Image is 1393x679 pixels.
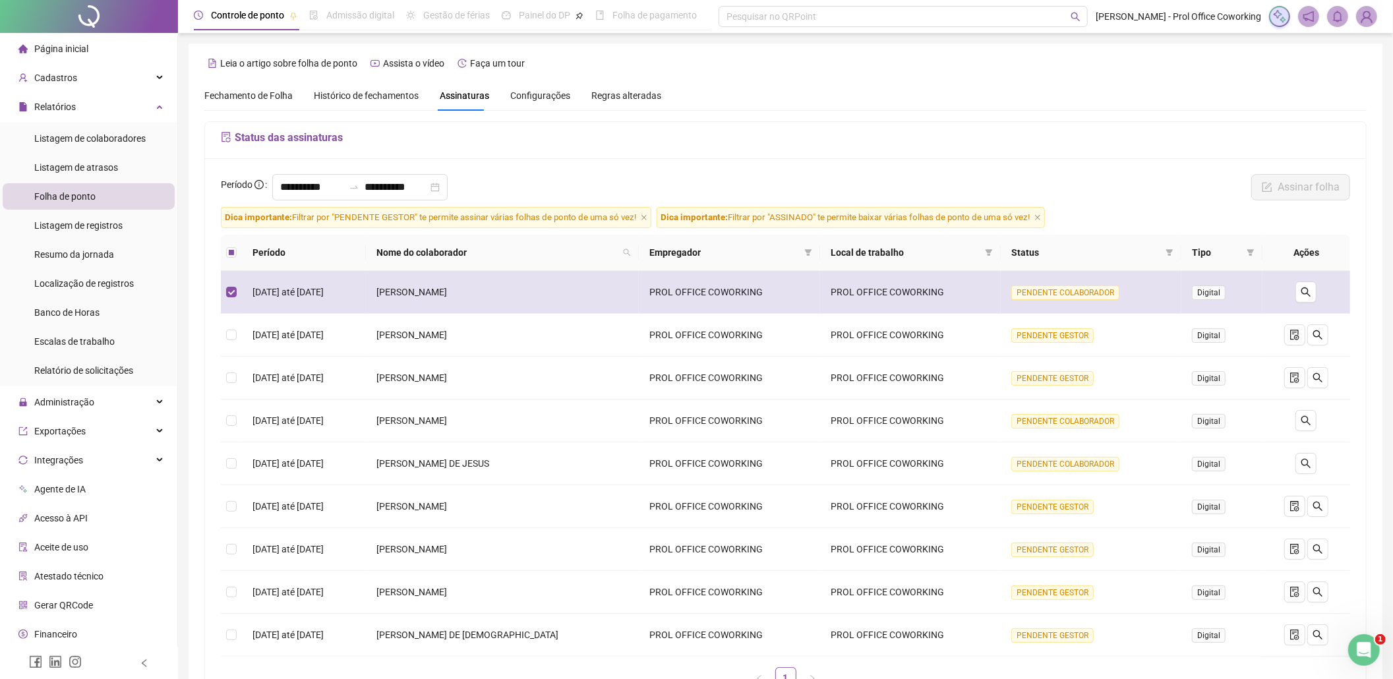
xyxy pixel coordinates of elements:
span: Assista o vídeo [383,58,444,69]
span: file-done [1289,630,1300,640]
span: search [1313,587,1323,597]
span: pushpin [576,12,583,20]
td: [DATE] até [DATE] [242,271,366,314]
span: Exportações [34,426,86,436]
td: PROL OFFICE COWORKING [820,314,1001,357]
span: Digital [1192,543,1226,557]
td: [PERSON_NAME] [366,357,639,399]
span: Banco de Horas [34,307,100,318]
td: [DATE] até [DATE] [242,571,366,614]
span: Painel do DP [519,10,570,20]
span: file-done [1289,587,1300,597]
span: sun [406,11,415,20]
span: search [1301,415,1311,426]
span: clock-circle [194,11,203,20]
span: file-done [1289,330,1300,340]
span: Configurações [510,91,570,100]
span: Gerar QRCode [34,600,93,610]
span: PENDENTE COLABORADOR [1011,457,1119,471]
td: PROL OFFICE COWORKING [820,357,1001,399]
td: PROL OFFICE COWORKING [639,614,819,657]
span: history [458,59,467,68]
span: search [1313,501,1323,512]
span: bell [1332,11,1344,22]
td: [PERSON_NAME] DE JESUS [366,442,639,485]
td: PROL OFFICE COWORKING [820,485,1001,528]
span: search [1313,630,1323,640]
span: PENDENTE GESTOR [1011,585,1094,600]
td: PROL OFFICE COWORKING [639,399,819,442]
td: [PERSON_NAME] [366,399,639,442]
span: file-done [1289,544,1300,554]
span: Digital [1192,414,1226,428]
span: Gestão de férias [423,10,490,20]
span: PENDENTE COLABORADOR [1011,285,1119,300]
span: Relatório de solicitações [34,365,133,376]
span: file-sync [221,132,231,142]
span: Período [221,179,252,190]
td: [PERSON_NAME] [366,528,639,571]
span: Dica importante: [661,212,728,222]
span: instagram [69,655,82,668]
span: Admissão digital [326,10,394,20]
td: [PERSON_NAME] [366,271,639,314]
iframe: Intercom live chat [1348,634,1380,666]
img: 86340 [1357,7,1377,26]
span: Agente de IA [34,484,86,494]
td: PROL OFFICE COWORKING [639,271,819,314]
span: file-text [208,59,217,68]
span: Filtrar por "ASSINADO" te permite baixar várias folhas de ponto de uma só vez! [657,207,1045,228]
span: Folha de ponto [34,191,96,202]
span: pushpin [289,12,297,20]
span: filter [1163,243,1176,262]
span: search [1313,372,1323,383]
span: Integrações [34,455,83,465]
span: PENDENTE GESTOR [1011,543,1094,557]
span: dashboard [502,11,511,20]
span: qrcode [18,601,28,610]
span: Fechamento de Folha [204,90,293,101]
span: filter [804,249,812,256]
span: Aceite de uso [34,542,88,552]
span: Escalas de trabalho [34,336,115,347]
span: PENDENTE GESTOR [1011,371,1094,386]
span: PENDENTE GESTOR [1011,328,1094,343]
span: to [349,182,359,192]
span: filter [982,243,995,262]
span: facebook [29,655,42,668]
td: [DATE] até [DATE] [242,442,366,485]
span: Listagem de colaboradores [34,133,146,144]
td: PROL OFFICE COWORKING [820,271,1001,314]
span: Filtrar por "PENDENTE GESTOR" te permite assinar várias folhas de ponto de uma só vez! [221,207,651,228]
td: [DATE] até [DATE] [242,614,366,657]
span: Listagem de registros [34,220,123,231]
td: [PERSON_NAME] [366,571,639,614]
span: notification [1303,11,1315,22]
span: filter [1166,249,1173,256]
span: file [18,102,28,111]
span: Leia o artigo sobre folha de ponto [220,58,357,69]
span: search [1301,287,1311,297]
span: Financeiro [34,629,77,639]
td: PROL OFFICE COWORKING [820,442,1001,485]
span: youtube [370,59,380,68]
span: Digital [1192,500,1226,514]
td: [DATE] até [DATE] [242,357,366,399]
span: search [1301,458,1311,469]
td: PROL OFFICE COWORKING [639,442,819,485]
span: Controle de ponto [211,10,284,20]
span: filter [1244,243,1257,262]
span: Local de trabalho [831,245,980,260]
span: filter [1247,249,1255,256]
span: Folha de pagamento [612,10,697,20]
span: Empregador [649,245,798,260]
span: Status [1011,245,1160,260]
span: file-done [309,11,318,20]
span: Tipo [1192,245,1241,260]
span: audit [18,543,28,552]
span: Assinaturas [440,91,489,100]
td: PROL OFFICE COWORKING [639,357,819,399]
span: Digital [1192,628,1226,643]
img: sparkle-icon.fc2bf0ac1784a2077858766a79e2daf3.svg [1272,9,1287,24]
span: home [18,44,28,53]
